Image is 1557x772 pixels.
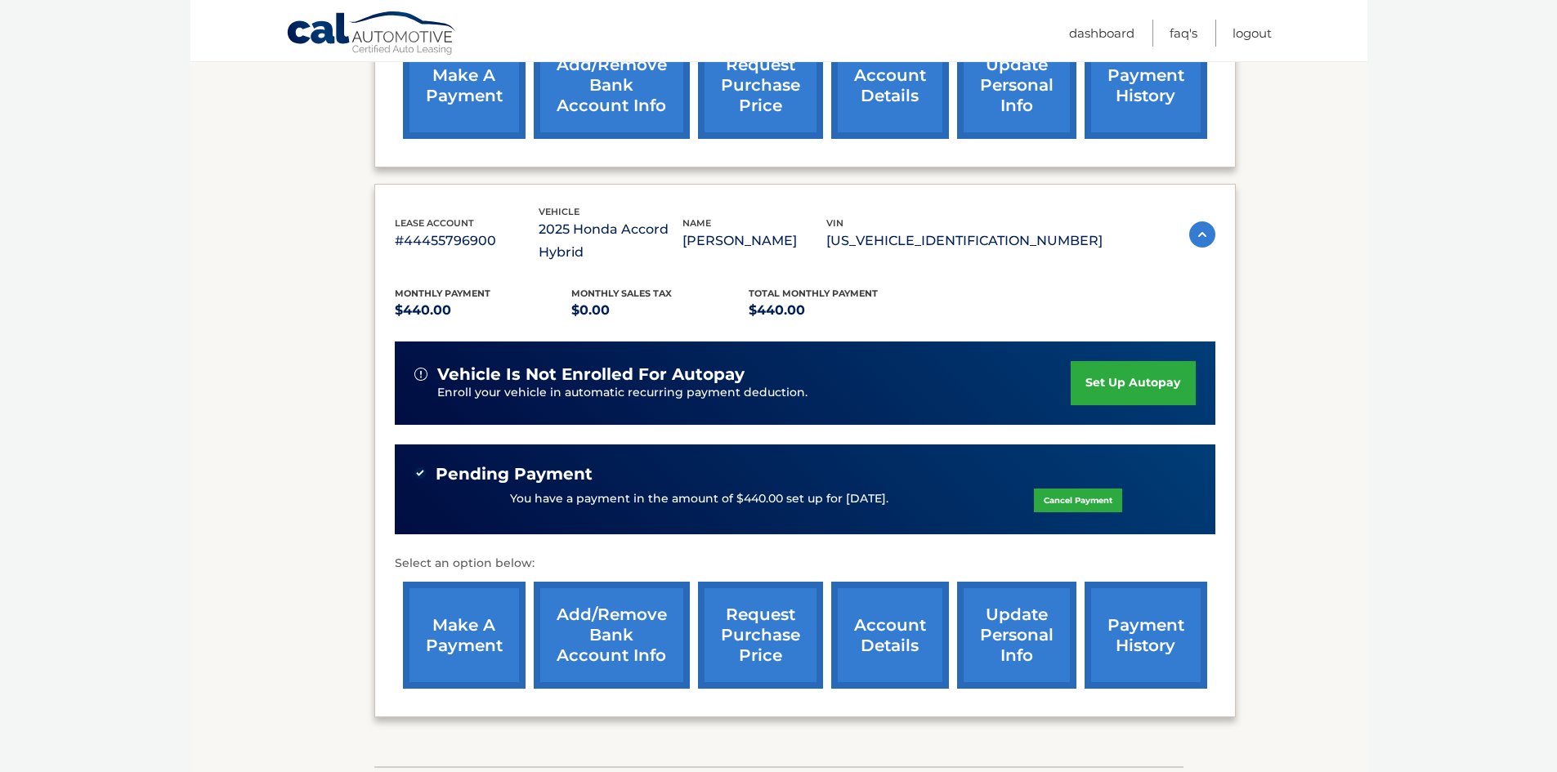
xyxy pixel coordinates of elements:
a: Dashboard [1069,20,1134,47]
p: [US_VEHICLE_IDENTIFICATION_NUMBER] [826,230,1103,252]
p: $440.00 [749,299,926,322]
p: $0.00 [571,299,749,322]
p: [PERSON_NAME] [682,230,826,252]
p: $440.00 [395,299,572,322]
a: Cal Automotive [286,11,458,58]
span: vin [826,217,843,229]
span: vehicle is not enrolled for autopay [437,364,745,385]
span: Total Monthly Payment [749,288,878,299]
span: Monthly Payment [395,288,490,299]
p: #44455796900 [395,230,539,252]
a: update personal info [957,32,1076,139]
img: check-green.svg [414,467,426,479]
a: request purchase price [698,582,823,689]
img: alert-white.svg [414,368,427,381]
a: Cancel Payment [1034,489,1122,512]
a: payment history [1085,582,1207,689]
p: Select an option below: [395,554,1215,573]
p: Enroll your vehicle in automatic recurring payment deduction. [437,384,1072,402]
a: Logout [1233,20,1272,47]
a: set up autopay [1071,361,1195,404]
span: lease account [395,217,474,229]
a: account details [831,32,949,139]
a: Add/Remove bank account info [534,582,690,689]
a: request purchase price [698,32,823,139]
a: payment history [1085,32,1207,139]
a: account details [831,582,949,689]
p: 2025 Honda Accord Hybrid [539,218,682,264]
img: accordion-active.svg [1189,221,1215,248]
a: make a payment [403,582,526,689]
span: Monthly sales Tax [571,288,672,299]
p: You have a payment in the amount of $440.00 set up for [DATE]. [510,490,888,508]
a: Add/Remove bank account info [534,32,690,139]
span: Pending Payment [436,464,593,484]
a: FAQ's [1170,20,1197,47]
a: update personal info [957,582,1076,689]
span: name [682,217,711,229]
span: vehicle [539,206,579,217]
a: make a payment [403,32,526,139]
